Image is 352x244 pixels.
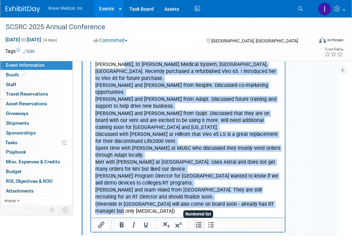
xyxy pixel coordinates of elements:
button: Superscript [173,220,184,230]
a: Staff [0,80,72,89]
a: Giveaways [0,109,72,118]
p: What questions did they ask? Did you have meaningful conversations? About what? [4,205,190,212]
span: Asset Reservations [6,101,47,106]
span: Playbook [6,149,26,155]
a: Event Information [0,60,72,70]
a: Shipments [0,119,72,128]
a: Edit [23,49,35,54]
span: Tasks [5,140,17,145]
a: Budget [0,167,72,176]
td: Toggle Event Tabs [59,205,73,214]
div: SCSRC 2025 Annual Conference [3,21,309,33]
span: Giveaways [6,111,28,116]
p: 200 attendees [4,191,190,198]
p: Quantity / quality of attendees? [4,184,190,191]
td: Personalize Event Tab Strip [46,205,59,214]
span: Travel Reservations [6,91,48,97]
span: Staff [6,82,16,87]
p: MCapots debrief form responses: [4,177,190,184]
span: Booth [6,72,27,78]
span: [DATE] [DATE] [5,36,42,43]
span: Sponsorships [6,130,36,136]
span: Breas Medical, Inc. [49,6,83,11]
a: Booth [0,70,72,80]
td: Tags [5,48,35,55]
div: In-Person [327,38,343,43]
img: ExhibitDay [6,6,40,13]
a: Exhibitors SCSRC 2025 Annual Conference – [US_STATE] Society For Respiratory Care [4,31,186,44]
span: (4 days) [43,38,57,42]
a: Asset Reservations [0,99,72,108]
img: Inga Dolezar [318,2,331,16]
button: Subscript [160,220,172,230]
a: more [0,196,72,205]
span: Attachments [6,188,34,194]
button: Bullet list [205,220,217,230]
span: to [20,37,27,42]
button: Bold [116,220,127,230]
span: Misc. Expenses & Credits [6,159,60,164]
a: Playbook [0,147,72,157]
p: Most helpful connections for me were connecting with RT Leadership who were unopposed entry into ... [4,212,190,240]
span: ROI, Objectives & ROO [6,178,52,184]
button: Italic [128,220,140,230]
span: [GEOGRAPHIC_DATA], [GEOGRAPHIC_DATA] [211,38,298,43]
p: [PERSON_NAME] [PERSON_NAME] exhibitor link: Bronze Level Price: Includes one booth and registrati... [4,3,190,163]
button: Numbered list [193,220,205,230]
a: ROI, Objectives & ROO [0,177,72,186]
a: Tasks [0,138,72,147]
button: Insert/edit link [95,220,107,230]
b: $1,150.00 [17,66,38,72]
span: more [5,198,16,203]
i: Booth reservation complete [22,73,26,76]
a: Travel Reservations [0,89,72,99]
a: [EMAIL_ADDRESS][DOMAIN_NAME] [4,129,83,135]
a: Misc. Expenses & Credits [0,157,72,166]
button: Underline [140,220,152,230]
p: form returned [DATE] [4,163,190,170]
a: Sponsorships [0,128,72,138]
img: Format-Inperson.png [319,37,326,43]
span: Event Information [6,62,45,68]
span: Budget [6,169,21,174]
div: Event Format [291,36,343,47]
div: Event Rating [324,48,343,51]
button: Committed [91,37,130,44]
a: Attachments [0,186,72,196]
span: Shipments [6,120,29,126]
